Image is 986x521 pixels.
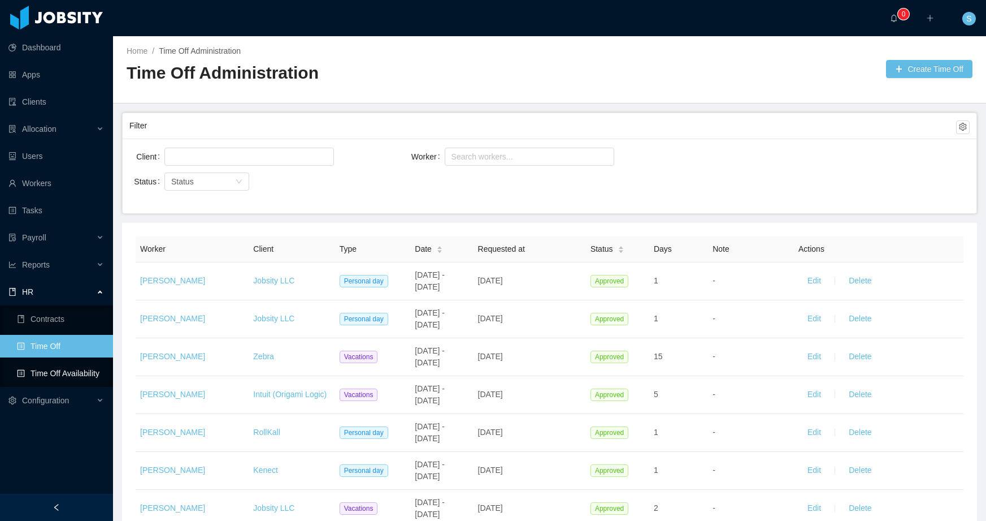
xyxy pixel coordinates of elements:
[478,352,503,361] span: [DATE]
[253,503,294,513] a: Jobsity LLC
[140,314,205,323] a: [PERSON_NAME]
[140,244,166,253] span: Worker
[654,352,663,361] span: 15
[798,500,830,518] button: Edit
[22,396,69,405] span: Configuration
[253,276,294,285] a: Jobsity LLC
[136,152,164,161] label: Client
[8,63,104,86] a: icon: appstoreApps
[8,397,16,404] i: icon: setting
[478,244,525,253] span: Requested at
[840,348,880,366] button: Delete
[478,466,503,475] span: [DATE]
[127,46,147,55] a: Home
[340,275,388,287] span: Personal day
[253,244,273,253] span: Client
[140,390,205,399] a: [PERSON_NAME]
[713,314,715,323] span: -
[654,276,658,285] span: 1
[340,389,378,401] span: Vacations
[478,428,503,437] span: [DATE]
[22,260,50,269] span: Reports
[152,46,154,55] span: /
[340,313,388,325] span: Personal day
[8,199,104,222] a: icon: profileTasks
[618,244,624,252] div: Sort
[713,390,715,399] span: -
[140,276,205,285] a: [PERSON_NAME]
[798,462,830,480] button: Edit
[654,428,658,437] span: 1
[140,352,205,361] a: [PERSON_NAME]
[898,8,909,20] sup: 0
[253,314,294,323] a: Jobsity LLC
[415,422,445,443] span: [DATE] - [DATE]
[798,310,830,328] button: Edit
[590,427,628,439] span: Approved
[415,308,445,329] span: [DATE] - [DATE]
[415,243,432,255] span: Date
[8,172,104,195] a: icon: userWorkers
[415,270,445,291] span: [DATE] - [DATE]
[340,427,388,439] span: Personal day
[340,244,357,253] span: Type
[340,464,388,477] span: Personal day
[926,14,934,22] i: icon: plus
[168,150,174,163] input: Client
[590,275,628,287] span: Approved
[618,249,624,252] i: icon: caret-down
[478,503,503,513] span: [DATE]
[798,244,824,253] span: Actions
[654,390,658,399] span: 5
[590,313,628,325] span: Approved
[956,120,970,134] button: icon: setting
[436,244,442,248] i: icon: caret-up
[415,346,445,367] span: [DATE] - [DATE]
[8,36,104,59] a: icon: pie-chartDashboard
[840,272,880,290] button: Delete
[436,244,443,252] div: Sort
[478,390,503,399] span: [DATE]
[8,125,16,133] i: icon: solution
[590,464,628,477] span: Approved
[253,390,327,399] a: Intuit (Origami Logic)
[8,288,16,296] i: icon: book
[590,243,613,255] span: Status
[140,466,205,475] a: [PERSON_NAME]
[140,503,205,513] a: [PERSON_NAME]
[436,249,442,252] i: icon: caret-down
[798,272,830,290] button: Edit
[8,91,104,113] a: icon: auditClients
[654,314,658,323] span: 1
[448,150,454,163] input: Worker
[253,428,280,437] a: RollKall
[236,178,242,186] i: icon: down
[840,462,880,480] button: Delete
[798,386,830,404] button: Edit
[798,424,830,442] button: Edit
[8,234,16,242] i: icon: file-protect
[17,335,104,358] a: icon: profileTime Off
[159,46,241,55] a: Time Off Administration
[8,261,16,269] i: icon: line-chart
[590,389,628,401] span: Approved
[654,466,658,475] span: 1
[415,498,445,519] span: [DATE] - [DATE]
[590,351,628,363] span: Approved
[713,276,715,285] span: -
[127,62,550,85] h2: Time Off Administration
[840,500,880,518] button: Delete
[713,428,715,437] span: -
[134,177,164,186] label: Status
[22,233,46,242] span: Payroll
[140,428,205,437] a: [PERSON_NAME]
[340,502,378,515] span: Vacations
[17,308,104,330] a: icon: bookContracts
[886,60,972,78] button: icon: plusCreate Time Off
[17,362,104,385] a: icon: profileTime Off Availability
[478,276,503,285] span: [DATE]
[798,348,830,366] button: Edit
[129,115,956,136] div: Filter
[966,12,971,25] span: S
[890,14,898,22] i: icon: bell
